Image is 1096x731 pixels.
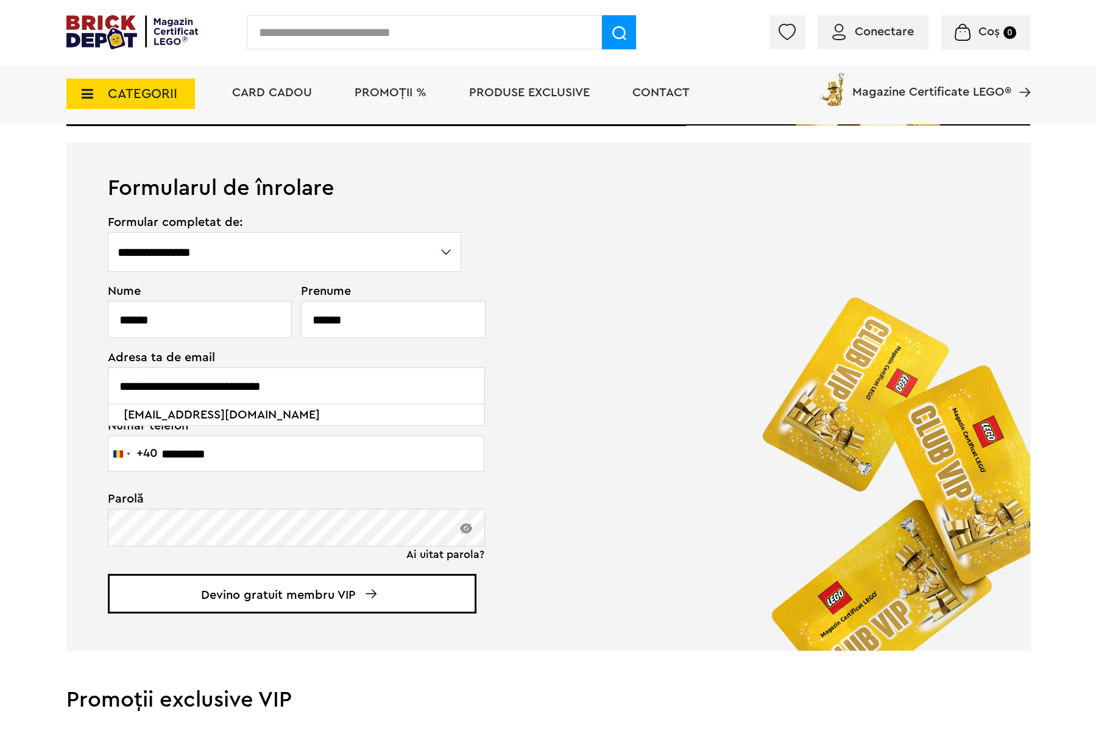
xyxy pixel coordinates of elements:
h2: Promoții exclusive VIP [66,689,1030,711]
a: PROMOȚII % [355,87,426,99]
span: Conectare [855,26,914,38]
a: Magazine Certificate LEGO® [1011,70,1030,82]
span: Devino gratuit membru VIP [108,574,476,613]
li: [EMAIL_ADDRESS][DOMAIN_NAME] [119,404,475,425]
a: Ai uitat parola? [406,548,484,560]
a: Conectare [832,26,914,38]
span: Adresa ta de email [108,351,463,364]
span: Coș [978,26,1000,38]
a: Produse exclusive [469,87,590,99]
span: Prenume [301,285,463,297]
span: CATEGORII [108,87,177,101]
h1: Formularul de înrolare [66,143,1030,199]
a: Card Cadou [232,87,312,99]
img: vip_page_image [742,277,1030,651]
div: +40 [136,447,157,459]
img: Arrow%20-%20Down.svg [366,589,377,598]
span: Magazine Certificate LEGO® [852,70,1011,98]
span: Parolă [108,493,463,505]
button: Selected country [108,436,157,471]
a: Contact [632,87,690,99]
span: Nume [108,285,286,297]
span: Formular completat de: [108,216,463,228]
small: 0 [1003,26,1016,39]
